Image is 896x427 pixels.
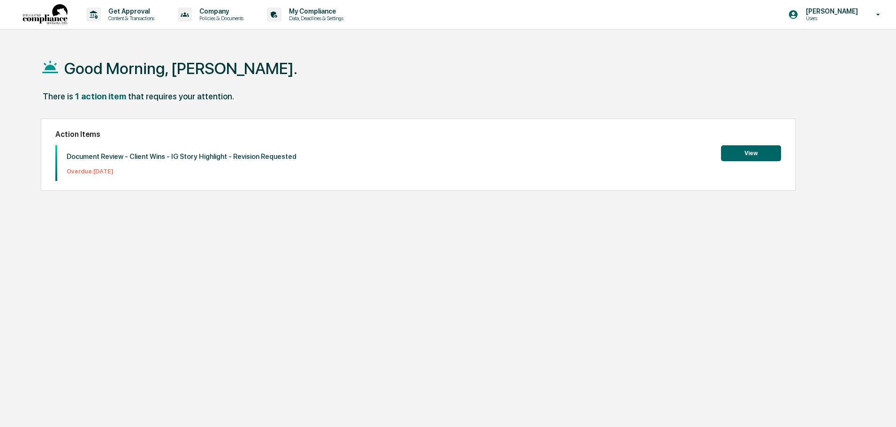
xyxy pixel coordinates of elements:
[798,7,863,15] p: [PERSON_NAME]
[23,4,68,25] img: logo
[721,145,781,161] button: View
[128,91,234,101] div: that requires your attention.
[101,7,159,15] p: Get Approval
[866,396,891,421] iframe: Open customer support
[101,15,159,22] p: Content & Transactions
[281,15,348,22] p: Data, Deadlines & Settings
[55,130,781,139] h2: Action Items
[192,15,248,22] p: Policies & Documents
[721,148,781,157] a: View
[43,91,73,101] div: There is
[798,15,863,22] p: Users
[281,7,348,15] p: My Compliance
[64,59,297,78] h1: Good Morning, [PERSON_NAME].
[67,168,296,175] p: Overdue: [DATE]
[192,7,248,15] p: Company
[67,152,296,161] p: Document Review - Client Wins - IG Story Highlight - Revision Requested
[75,91,126,101] div: 1 action item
